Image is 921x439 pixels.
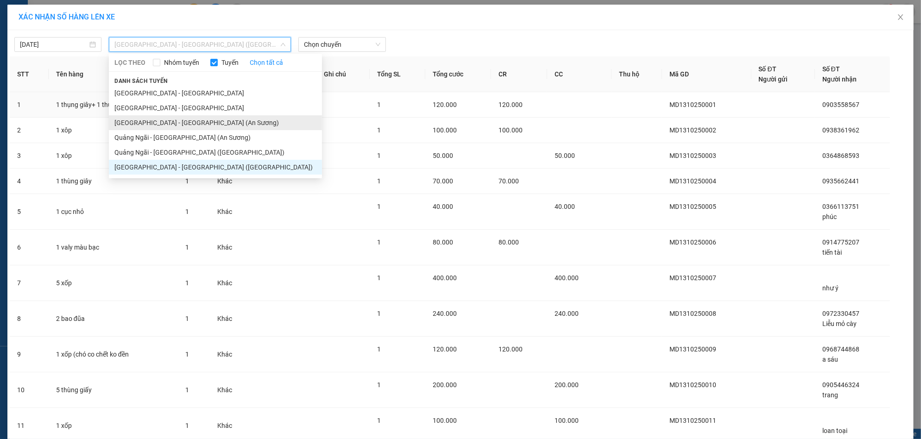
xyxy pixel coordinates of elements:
span: 240.000 [433,310,457,317]
span: MD1310250004 [669,177,716,185]
span: 120.000 [498,101,523,108]
span: tiến tài [822,249,842,256]
span: 200.000 [555,381,579,389]
span: Nhận: [4,65,129,74]
li: [GEOGRAPHIC_DATA] - [GEOGRAPHIC_DATA] (An Sương) [109,115,322,130]
span: 50.000 [433,152,453,159]
span: 240.000 [555,310,579,317]
th: Thu hộ [612,56,662,92]
td: 2 bao đũa [49,301,178,337]
span: loan toại [822,427,847,434]
span: 0366113751 [822,203,859,210]
td: 1 thụng giây+ 1 thùng cây [49,92,178,118]
span: 1 [377,203,381,210]
span: 0972330457 [822,310,859,317]
td: 1 valy màu bạc [49,230,178,265]
td: 1 cục nhỏ [49,194,178,230]
td: 10 [10,372,49,408]
span: 40.000 [555,203,575,210]
span: MD1310250008 [669,310,716,317]
th: CR [491,56,547,92]
li: [GEOGRAPHIC_DATA] - [GEOGRAPHIC_DATA] ([GEOGRAPHIC_DATA]) [109,160,322,175]
span: 80.000 [433,238,453,246]
img: logo [4,7,32,49]
span: 0903558567 [822,101,859,108]
span: 1 [377,310,381,317]
th: STT [10,56,49,92]
td: 9 [10,337,49,372]
span: 0364868593 [822,152,859,159]
span: 1 [377,177,381,185]
span: 400.000 [433,274,457,282]
span: 0968744868 [822,345,859,353]
td: Khác [210,301,252,337]
span: 1 [377,101,381,108]
span: LỌC THEO [114,57,145,68]
span: Chọn chuyến [304,38,380,51]
td: 2 [10,118,49,143]
span: MD1310250006 [669,238,716,246]
span: 0938361962 [822,126,859,134]
span: MD1310250009 [669,345,716,353]
th: Tên hàng [49,56,178,92]
span: MD1310250003 [669,152,716,159]
span: 1 [185,279,189,287]
span: 40.000 [433,203,453,210]
li: [GEOGRAPHIC_DATA] - [GEOGRAPHIC_DATA] [109,86,322,100]
li: [GEOGRAPHIC_DATA] - [GEOGRAPHIC_DATA] [109,100,322,115]
span: 120.000 [433,345,457,353]
td: Khác [210,372,252,408]
span: 1 [377,126,381,134]
span: MD1310250002 [669,126,716,134]
span: 0919 110 458 [33,32,126,50]
li: Quảng Ngãi - [GEOGRAPHIC_DATA] ([GEOGRAPHIC_DATA]) [109,145,322,160]
span: down [280,42,286,47]
td: 1 xốp (chó co chết ko đền [49,337,178,372]
span: MD1310250011 [669,417,716,424]
span: Sài Gòn - Quảng Ngãi (Vạn Phúc) [114,38,285,51]
td: Khác [210,169,252,194]
span: Gửi: [4,53,17,62]
span: 0338627414 - [83,65,129,74]
td: 5 [10,194,49,230]
td: Khác [210,230,252,265]
td: 6 [10,230,49,265]
span: 70.000 [498,177,519,185]
span: XÁC NHẬN SỐ HÀNG LÊN XE [19,13,115,21]
span: 100.000 [433,126,457,134]
span: 1 [377,381,381,389]
span: 80.000 [498,238,519,246]
span: trang [822,391,838,399]
th: Mã GD [662,56,751,92]
td: 7 [10,265,49,301]
span: 1 [185,177,189,185]
li: Quảng Ngãi - [GEOGRAPHIC_DATA] (An Sương) [109,130,322,145]
span: Thiên [64,65,129,74]
span: MD1310250007 [669,274,716,282]
span: 100.000 [433,417,457,424]
span: 120.000 [498,345,523,353]
span: Tuyến [218,57,242,68]
span: 1 [185,351,189,358]
span: a sáu [822,356,838,363]
button: Close [888,5,914,31]
span: phúc [822,213,837,220]
span: Danh sách tuyến [109,77,173,85]
th: Tổng cước [425,56,491,92]
span: 1 [377,152,381,159]
td: 8 [10,301,49,337]
td: Khác [210,337,252,372]
td: 5 thùng giấy [49,372,178,408]
span: 1 [185,386,189,394]
span: close [897,13,904,21]
span: MD1310250010 [669,381,716,389]
input: 13/10/2025 [20,39,88,50]
span: như ý [822,284,839,292]
span: MD1310250005 [669,203,716,210]
span: 1 [377,417,381,424]
th: Tổng SL [370,56,425,92]
span: 100.000 [555,417,579,424]
span: MD1310250001 [669,101,716,108]
td: 3 [10,143,49,169]
span: Người gửi [759,75,788,83]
